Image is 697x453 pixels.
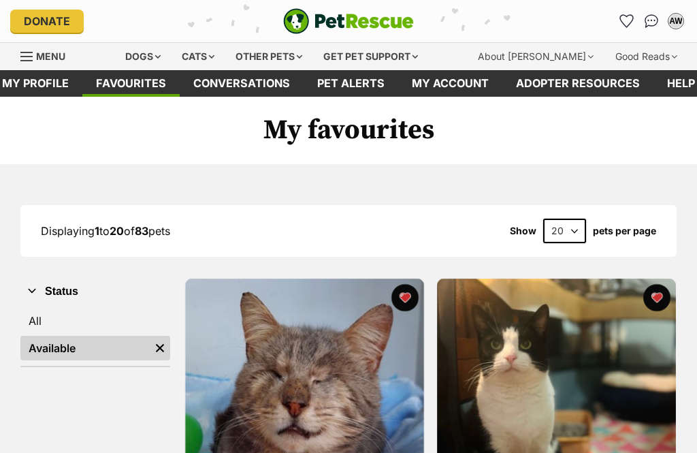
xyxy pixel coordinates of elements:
a: My account [398,70,502,97]
a: Adopter resources [502,70,653,97]
a: Favourites [82,70,180,97]
strong: 1 [95,224,99,238]
a: conversations [180,70,304,97]
button: Status [20,283,170,300]
div: Dogs [116,43,170,70]
strong: 83 [135,224,148,238]
div: Cats [172,43,224,70]
a: Favourites [616,10,638,32]
a: Donate [10,10,84,33]
a: Remove filter [150,336,170,360]
label: pets per page [593,225,656,236]
a: Menu [20,43,75,67]
a: PetRescue [283,8,414,34]
a: Available [20,336,150,360]
a: Pet alerts [304,70,398,97]
strong: 20 [110,224,124,238]
a: Conversations [641,10,662,32]
button: My account [665,10,687,32]
ul: Account quick links [616,10,687,32]
div: Status [20,306,170,366]
span: Menu [36,50,65,62]
div: AW [669,14,683,28]
div: Good Reads [606,43,687,70]
div: Other pets [226,43,312,70]
span: Show [510,225,536,236]
div: Get pet support [314,43,427,70]
button: favourite [391,284,419,311]
img: chat-41dd97257d64d25036548639549fe6c8038ab92f7586957e7f3b1b290dea8141.svg [645,14,659,28]
img: logo-e224e6f780fb5917bec1dbf3a21bbac754714ae5b6737aabdf751b685950b380.svg [283,8,414,34]
div: About [PERSON_NAME] [468,43,603,70]
span: Displaying to of pets [41,224,170,238]
button: favourite [643,284,670,311]
a: All [20,309,170,333]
